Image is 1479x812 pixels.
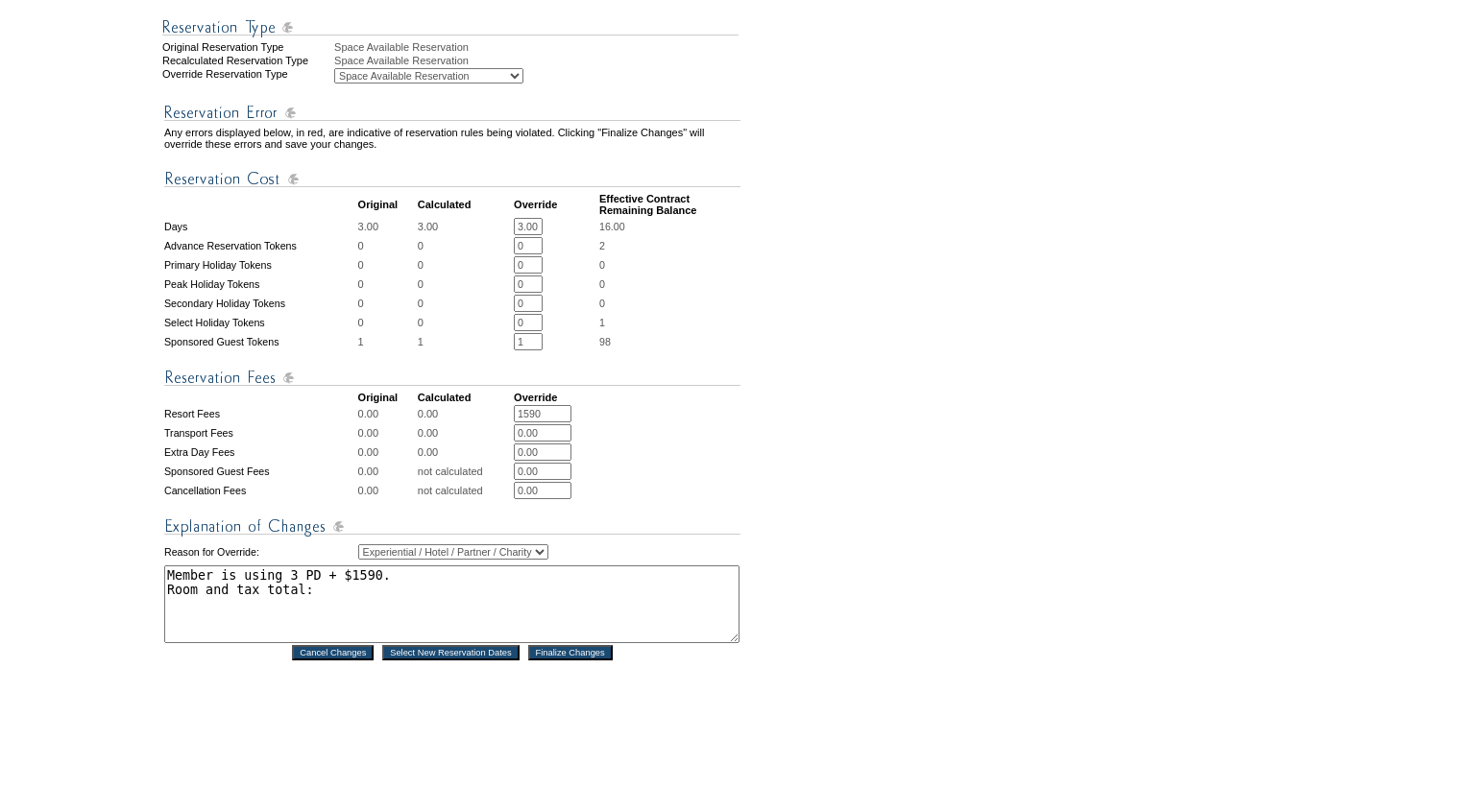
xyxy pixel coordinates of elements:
[164,314,356,331] td: Select Holiday Tokens
[358,218,416,235] td: 3.00
[358,405,416,422] td: 0.00
[164,256,356,274] td: Primary Holiday Tokens
[358,314,416,331] td: 0
[418,463,512,480] td: not calculated
[418,218,512,235] td: 3.00
[164,424,356,442] td: Transport Fees
[599,259,605,271] span: 0
[164,540,356,563] td: Reason for Override:
[164,443,356,461] td: Extra Day Fees
[358,443,416,461] td: 0.00
[418,275,512,293] td: 0
[164,405,356,422] td: Resort Fees
[164,127,740,150] td: Any errors displayed below, in red, are indicative of reservation rules being violated. Clicking ...
[162,15,739,39] img: Reservation Type
[599,298,605,309] span: 0
[358,333,416,350] td: 1
[164,101,740,125] img: Reservation Errors
[164,514,740,538] img: Explanation of Changes
[164,275,356,293] td: Peak Holiday Tokens
[162,41,332,53] div: Original Reservation Type
[418,482,512,499] td: not calculated
[418,193,512,216] td: Calculated
[418,295,512,312] td: 0
[334,41,742,53] div: Space Available Reservation
[334,55,742,66] div: Space Available Reservation
[164,463,356,480] td: Sponsored Guest Fees
[358,392,416,403] td: Original
[418,392,512,403] td: Calculated
[599,278,605,290] span: 0
[599,240,605,251] span: 2
[358,295,416,312] td: 0
[164,167,740,191] img: Reservation Cost
[164,366,740,390] img: Reservation Fees
[382,645,520,660] input: Select New Reservation Dates
[599,317,605,328] span: 1
[418,424,512,442] td: 0.00
[358,275,416,293] td: 0
[164,333,356,350] td: Sponsored Guest Tokens
[418,314,512,331] td: 0
[164,218,356,235] td: Days
[162,68,332,84] div: Override Reservation Type
[599,336,611,347] span: 98
[358,237,416,254] td: 0
[418,443,512,461] td: 0.00
[358,193,416,216] td: Original
[164,295,356,312] td: Secondary Holiday Tokens
[164,482,356,499] td: Cancellation Fees
[418,237,512,254] td: 0
[418,256,512,274] td: 0
[292,645,374,660] input: Cancel Changes
[358,424,416,442] td: 0.00
[528,645,613,660] input: Finalize Changes
[418,405,512,422] td: 0.00
[599,193,740,216] td: Effective Contract Remaining Balance
[164,237,356,254] td: Advance Reservation Tokens
[162,55,332,66] div: Recalculated Reservation Type
[514,193,597,216] td: Override
[599,221,625,232] span: 16.00
[418,333,512,350] td: 1
[514,392,597,403] td: Override
[358,256,416,274] td: 0
[358,482,416,499] td: 0.00
[358,463,416,480] td: 0.00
